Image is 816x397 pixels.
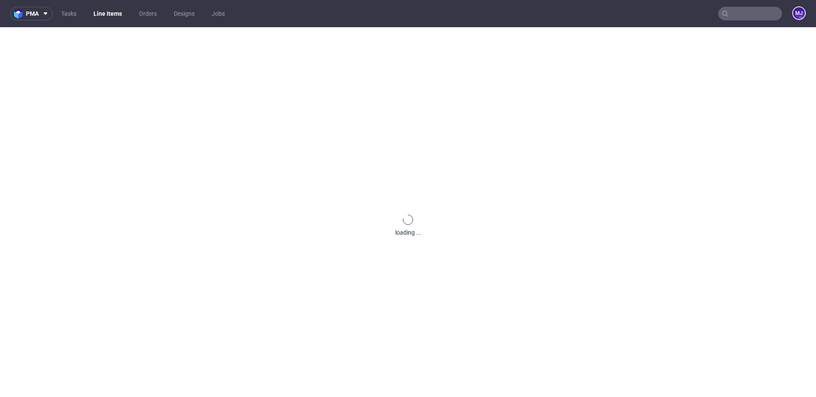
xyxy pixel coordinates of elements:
span: pma [26,11,39,17]
a: Line Items [88,7,127,20]
div: loading ... [395,228,421,237]
button: pma [10,7,53,20]
figcaption: MJ [793,7,805,19]
a: Designs [169,7,200,20]
a: Jobs [207,7,230,20]
a: Orders [134,7,162,20]
img: logo [14,9,26,19]
a: Tasks [56,7,82,20]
